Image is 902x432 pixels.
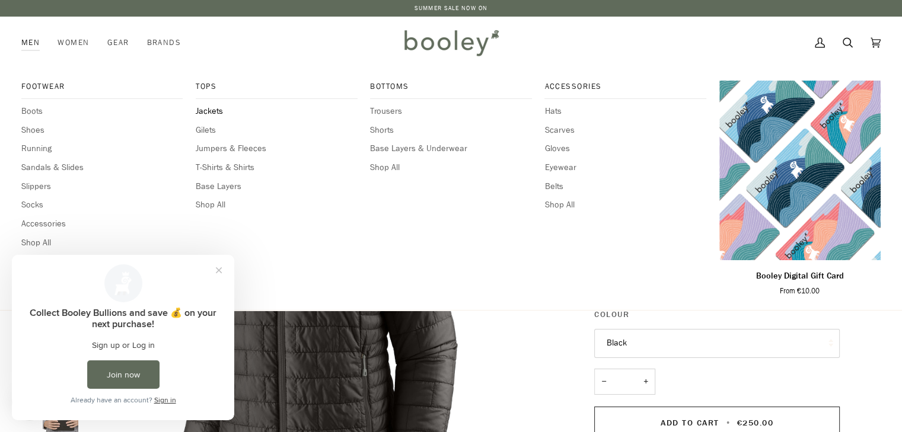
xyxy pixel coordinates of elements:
span: Add to Cart [661,417,719,428]
a: Women [49,17,98,69]
a: Socks [21,199,183,212]
iframe: Loyalty program pop-up with offers and actions [12,255,234,420]
a: Footwear [21,81,183,99]
a: Shop All [21,236,183,249]
span: Accessories [544,81,706,92]
a: Shop All [196,199,357,212]
a: Boots [21,105,183,118]
a: Brands [138,17,190,69]
a: Gloves [544,142,706,155]
span: Bottoms [370,81,531,92]
a: Accessories [544,81,706,99]
p: Booley Digital Gift Card [756,270,844,283]
span: From €10.00 [780,286,820,296]
a: Men [21,17,49,69]
a: Hats [544,105,706,118]
a: T-Shirts & Shirts [196,161,357,174]
a: Accessories [21,217,183,231]
button: − [594,369,613,395]
a: Base Layers & Underwear [370,142,531,155]
a: Tops [196,81,357,99]
a: Booley Digital Gift Card [719,265,881,296]
a: SUMMER SALE NOW ON [415,4,487,12]
button: Black [594,329,840,358]
product-grid-item: Booley Digital Gift Card [719,81,881,296]
a: Jackets [196,105,357,118]
button: + [636,369,655,395]
a: Sandals & Slides [21,161,183,174]
span: Brands [146,37,181,49]
span: Gear [107,37,129,49]
a: Shorts [370,124,531,137]
a: Belts [544,180,706,193]
a: Bottoms [370,81,531,99]
div: Men Footwear Boots Shoes Running Sandals & Slides Slippers Socks Accessories Shop All Tops Jacket... [21,17,49,69]
a: Shop All [370,161,531,174]
a: Jumpers & Fleeces [196,142,357,155]
span: Tops [196,81,357,92]
img: Booley [399,25,503,60]
a: Base Layers [196,180,357,193]
a: Running [21,142,183,155]
a: Scarves [544,124,706,137]
a: Booley Digital Gift Card [719,81,881,260]
span: Footwear [21,81,183,92]
product-grid-item-variant: €10.00 [719,81,881,260]
a: Gear [98,17,138,69]
span: • [722,417,734,428]
a: Eyewear [544,161,706,174]
span: Colour [594,308,629,321]
a: Trousers [370,105,531,118]
span: Women [58,37,89,49]
span: €250.00 [737,417,774,428]
input: Quantity [594,369,655,395]
a: Gilets [196,124,357,137]
a: Slippers [21,180,183,193]
a: Shop All [544,199,706,212]
a: Shoes [21,124,183,137]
